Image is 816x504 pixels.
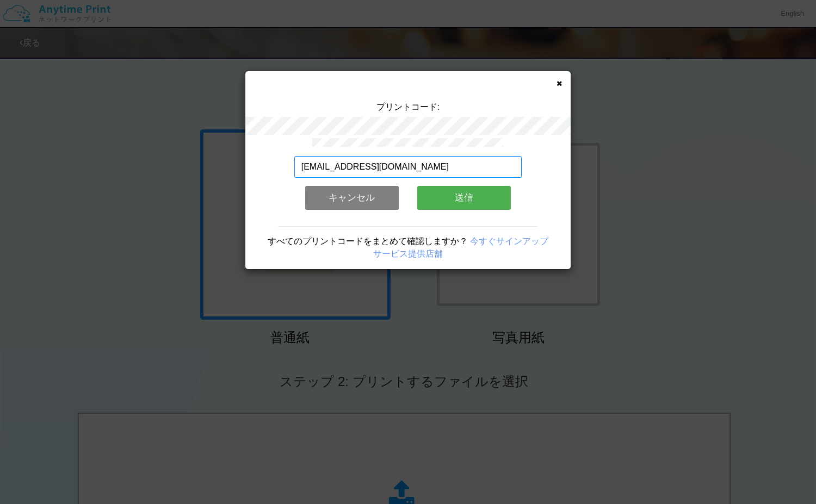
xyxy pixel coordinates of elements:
span: プリントコード: [376,102,440,111]
button: 送信 [417,186,511,210]
a: 今すぐサインアップ [470,237,548,246]
a: サービス提供店舗 [373,249,443,258]
input: メールアドレス [294,156,522,178]
span: すべてのプリントコードをまとめて確認しますか？ [268,237,468,246]
button: キャンセル [305,186,399,210]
